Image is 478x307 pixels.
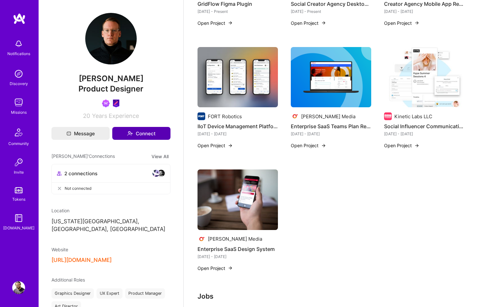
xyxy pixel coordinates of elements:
img: User Avatar [85,13,137,64]
span: Additional Roles [51,277,85,283]
i: icon Mail [67,131,71,136]
i: icon Collaborator [57,171,62,176]
img: Been on Mission [102,100,110,107]
button: Open Project [198,142,233,149]
img: arrow-right [414,143,419,148]
div: Location [51,207,170,214]
img: arrow-right [321,20,326,25]
img: Enterprise SaaS Teams Plan Redesign [291,47,371,108]
span: [PERSON_NAME] [51,74,170,83]
img: logo [13,13,26,24]
img: Company logo [198,112,205,120]
img: avatar [157,169,165,177]
div: [DATE] - Present [198,8,278,15]
button: View All [150,153,170,160]
div: [DATE] - [DATE] [384,8,464,15]
img: discovery [12,67,25,80]
img: Enterprise SaaS Design System [198,169,278,230]
div: UX Expert [97,288,123,299]
div: Discovery [10,80,28,87]
img: tokens [15,187,23,193]
span: 2 connections [64,170,97,177]
img: Invite [12,156,25,169]
h4: Enterprise SaaS Teams Plan Redesign [291,122,371,130]
div: Missions [11,109,27,116]
button: Message [51,127,110,140]
h3: Jobs [198,292,463,300]
span: Years Experience [92,112,139,119]
button: Open Project [291,142,326,149]
img: Social Influencer Communications Platform [384,47,464,108]
button: Open Project [198,20,233,26]
img: User Avatar [12,281,25,294]
h4: IIoT Device Management Platform Redesign [198,122,278,130]
div: [DATE] - Present [291,8,371,15]
div: [PERSON_NAME] Media [208,235,262,242]
div: [DOMAIN_NAME] [3,225,34,231]
a: User Avatar [11,281,27,294]
h4: Enterprise SaaS Design System [198,245,278,253]
button: Open Project [384,20,419,26]
img: guide book [12,212,25,225]
button: Connect [112,127,170,140]
span: Not connected [65,185,91,192]
div: Product Manager [125,288,165,299]
img: IIoT Device Management Platform Redesign [198,47,278,108]
div: [DATE] - [DATE] [198,253,278,260]
span: 20 [83,112,90,119]
div: Community [8,140,29,147]
div: [PERSON_NAME] Media [301,113,355,120]
div: FORT Robotics [208,113,242,120]
img: Company logo [384,112,392,120]
img: arrow-right [414,20,419,25]
img: Community [11,125,26,140]
i: icon Connect [127,130,133,136]
img: Product Design Guild [112,100,120,107]
p: [US_STATE][GEOGRAPHIC_DATA], [GEOGRAPHIC_DATA], [GEOGRAPHIC_DATA] [51,218,170,233]
div: [DATE] - [DATE] [384,130,464,137]
img: arrow-right [228,20,233,25]
button: Open Project [291,20,326,26]
span: [PERSON_NAME]' Connections [51,153,115,160]
button: Open Project [198,265,233,272]
img: arrow-right [228,265,233,271]
div: Tokens [12,196,25,203]
div: Kinetic Labs LLC [394,113,432,120]
img: arrow-right [228,143,233,148]
div: Graphics Designer [51,288,94,299]
button: 2 connectionsavataravatarNot connected [51,164,170,194]
div: Invite [14,169,24,176]
span: Website [51,247,68,252]
span: Product Designer [78,84,143,93]
div: Notifications [7,50,30,57]
img: teamwork [12,96,25,109]
img: Company logo [291,112,299,120]
img: Company logo [198,235,205,243]
img: avatar [152,169,160,177]
button: Open Project [384,142,419,149]
img: arrow-right [321,143,326,148]
button: [URL][DOMAIN_NAME] [51,257,112,264]
h4: Social Influencer Communications Platform [384,122,464,130]
div: [DATE] - [DATE] [291,130,371,137]
div: [DATE] - [DATE] [198,130,278,137]
img: bell [12,37,25,50]
i: icon CloseGray [57,186,62,191]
